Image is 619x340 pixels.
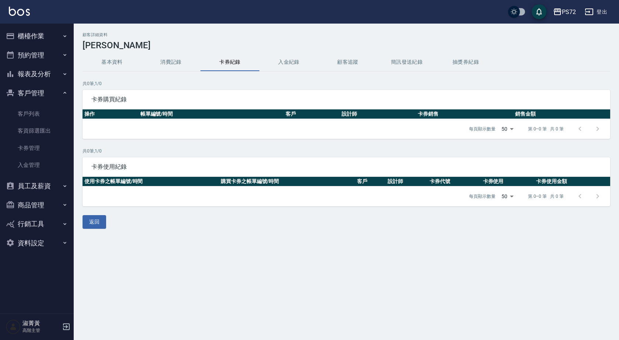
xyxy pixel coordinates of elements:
[469,126,496,132] p: 每頁顯示數量
[499,186,516,206] div: 50
[3,214,71,234] button: 行銷工具
[219,177,355,186] th: 購買卡券之帳單編號/時間
[259,53,318,71] button: 入金紀錄
[528,126,564,132] p: 第 0–0 筆 共 0 筆
[3,157,71,173] a: 入金管理
[3,196,71,215] button: 商品管理
[83,80,610,87] p: 共 0 筆, 1 / 0
[83,53,141,71] button: 基本資料
[3,122,71,139] a: 客資篩選匯出
[22,327,60,334] p: 高階主管
[83,109,139,119] th: 操作
[284,109,340,119] th: 客戶
[318,53,377,71] button: 顧客追蹤
[550,4,579,20] button: PS72
[528,193,564,200] p: 第 0–0 筆 共 0 筆
[139,109,284,119] th: 帳單編號/時間
[3,105,71,122] a: 客戶列表
[534,177,610,186] th: 卡券使用金額
[22,320,60,327] h5: 淑菁黃
[6,319,21,334] img: Person
[3,234,71,253] button: 資料設定
[3,64,71,84] button: 報表及分析
[83,177,219,186] th: 使用卡券之帳單編號/時間
[83,40,610,50] h3: [PERSON_NAME]
[91,96,601,103] span: 卡券購買紀錄
[416,109,513,119] th: 卡券銷售
[9,7,30,16] img: Logo
[91,163,601,171] span: 卡券使用紀錄
[481,177,535,186] th: 卡券使用
[499,119,516,139] div: 50
[582,5,610,19] button: 登出
[3,84,71,103] button: 客戶管理
[428,177,481,186] th: 卡券代號
[532,4,546,19] button: save
[436,53,495,71] button: 抽獎券紀錄
[83,32,610,37] h2: 顧客詳細資料
[3,27,71,46] button: 櫃檯作業
[3,46,71,65] button: 預約管理
[562,7,576,17] div: PS72
[200,53,259,71] button: 卡券紀錄
[141,53,200,71] button: 消費記錄
[513,109,610,119] th: 銷售金額
[340,109,416,119] th: 設計師
[3,176,71,196] button: 員工及薪資
[83,215,106,229] button: 返回
[386,177,428,186] th: 設計師
[355,177,386,186] th: 客戶
[3,140,71,157] a: 卡券管理
[377,53,436,71] button: 簡訊發送紀錄
[469,193,496,200] p: 每頁顯示數量
[83,148,610,154] p: 共 0 筆, 1 / 0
